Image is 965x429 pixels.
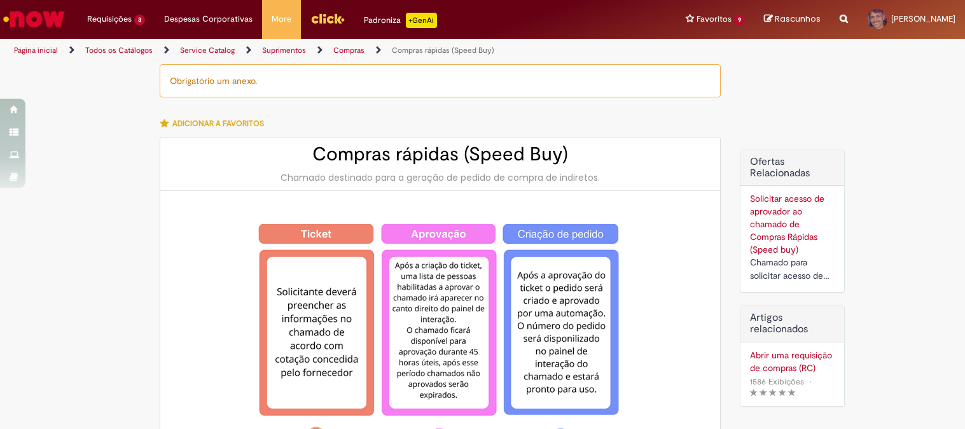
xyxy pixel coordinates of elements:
a: Abrir uma requisição de compras (RC) [750,349,835,374]
div: Padroniza [364,13,437,28]
span: 1586 Exibições [750,376,804,387]
span: [PERSON_NAME] [891,13,955,24]
span: Requisições [87,13,132,25]
p: +GenAi [406,13,437,28]
span: More [272,13,291,25]
a: Rascunhos [764,13,821,25]
h2: Compras rápidas (Speed Buy) [173,144,707,165]
div: Ofertas Relacionadas [740,150,845,293]
span: 9 [734,15,745,25]
a: Service Catalog [180,45,235,55]
span: Adicionar a Favoritos [172,118,264,129]
span: 3 [134,15,145,25]
a: Suprimentos [262,45,306,55]
div: Obrigatório um anexo. [160,64,721,97]
span: Favoritos [697,13,732,25]
a: Solicitar acesso de aprovador ao chamado de Compras Rápidas (Speed buy) [750,193,824,255]
div: Chamado para solicitar acesso de aprovador ao ticket de Speed buy [750,256,835,283]
span: Despesas Corporativas [164,13,253,25]
button: Adicionar a Favoritos [160,110,271,137]
a: Todos os Catálogos [85,45,153,55]
h2: Ofertas Relacionadas [750,157,835,179]
a: Compras rápidas (Speed Buy) [392,45,494,55]
img: ServiceNow [1,6,67,32]
span: Rascunhos [775,13,821,25]
a: Página inicial [14,45,58,55]
h3: Artigos relacionados [750,313,835,335]
div: Chamado destinado para a geração de pedido de compra de indiretos. [173,171,707,184]
img: click_logo_yellow_360x200.png [310,9,345,28]
ul: Trilhas de página [10,39,634,62]
a: Compras [333,45,364,55]
span: • [807,373,814,390]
